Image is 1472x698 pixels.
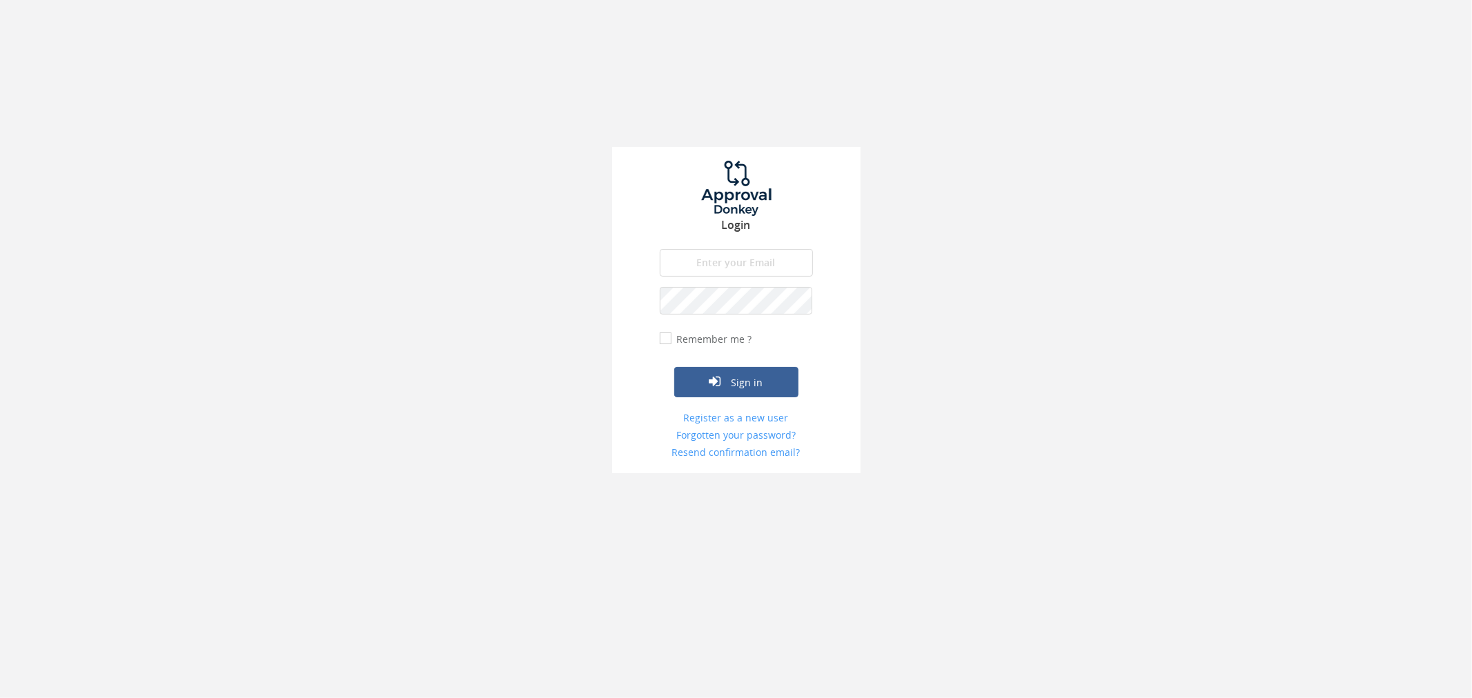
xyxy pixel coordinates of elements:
a: Register as a new user [660,411,813,425]
h3: Login [612,219,861,232]
a: Forgotten your password? [660,428,813,442]
input: Enter your Email [660,249,813,277]
img: logo.png [685,161,788,216]
label: Remember me ? [674,332,752,346]
a: Resend confirmation email? [660,446,813,459]
button: Sign in [674,367,798,397]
